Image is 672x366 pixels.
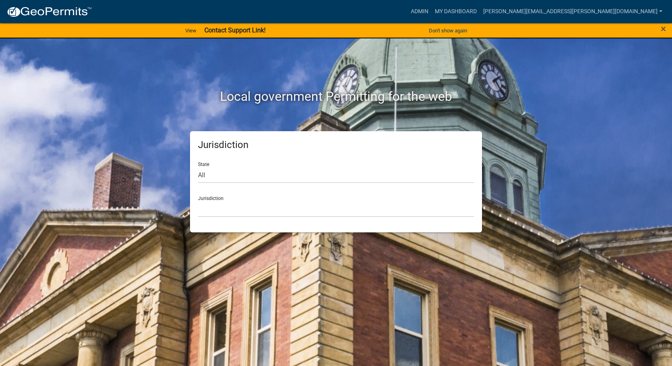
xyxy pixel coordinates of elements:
button: Close [661,24,666,34]
h5: Jurisdiction [198,139,474,151]
span: × [661,23,666,34]
button: Don't show again [426,24,470,37]
a: [PERSON_NAME][EMAIL_ADDRESS][PERSON_NAME][DOMAIN_NAME] [480,4,666,19]
a: Admin [408,4,432,19]
strong: Contact Support Link! [204,26,266,34]
h2: Local government Permitting for the web [114,89,558,104]
a: My Dashboard [432,4,480,19]
a: View [182,24,200,37]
